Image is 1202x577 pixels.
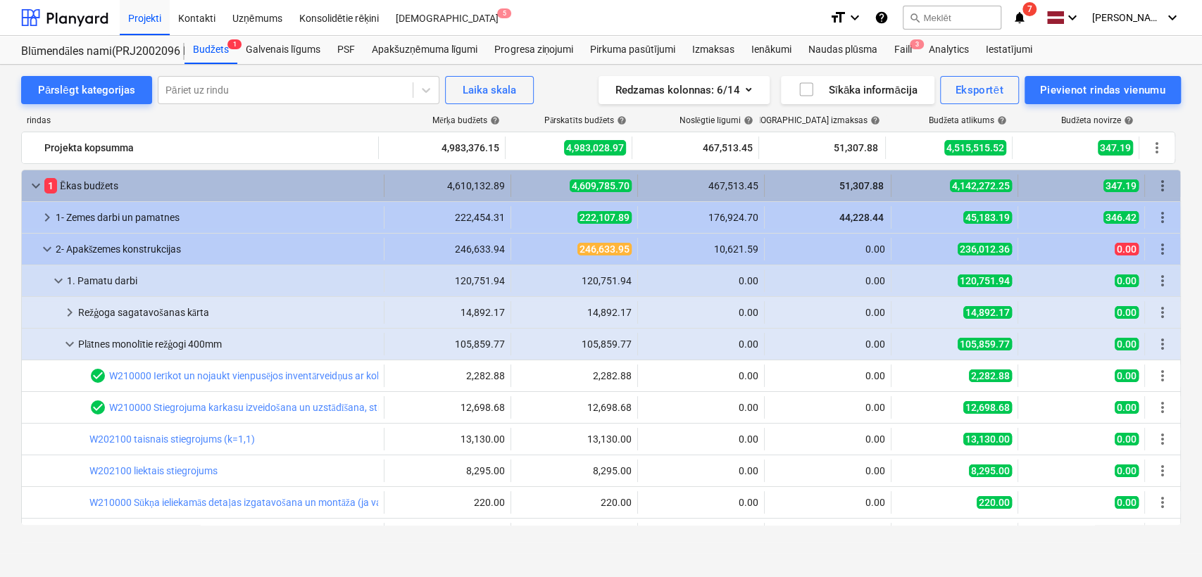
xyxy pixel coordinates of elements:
div: [DEMOGRAPHIC_DATA] izmaksas [741,115,880,126]
div: 8,295.00 [390,465,505,476]
a: PSF [329,36,363,64]
a: W210000 Stiegrojuma karkasu izveidošana un uzstādīšana, stiegras savienojot ar stiepli (pēc spec.) [109,402,539,413]
span: help [868,115,880,125]
span: 0.00 [1115,369,1139,382]
span: 0.00 [1115,401,1139,414]
span: 347.19 [1103,179,1139,192]
span: 7 [1022,2,1037,16]
span: Vairāk darbību [1154,399,1171,416]
span: 346.42 [1103,211,1139,224]
span: Vairāk darbību [1154,462,1171,479]
div: Mērķa budžets [432,115,500,126]
div: 0.00 [644,275,758,286]
a: Analytics [920,36,977,64]
div: Eksportēt [956,81,1003,99]
span: keyboard_arrow_down [50,272,67,289]
div: Chat Widget [1132,509,1202,577]
span: 4,515,515.52 [944,140,1006,156]
div: 105,859.77 [390,338,505,350]
div: Budžeta atlikums [929,115,1007,126]
i: keyboard_arrow_down [846,9,863,26]
span: 4,142,272.25 [950,179,1012,192]
div: 1. Pamatu darbi [67,270,378,292]
span: search [909,12,920,23]
span: 14,892.17 [963,306,1012,319]
div: Pievienot rindas vienumu [1040,81,1165,99]
div: 14,892.17 [390,307,505,318]
div: 8,295.00 [517,465,632,476]
div: 4,983,376.15 [384,137,499,159]
span: 0.00 [1115,274,1139,287]
div: 120,751.94 [390,275,505,286]
div: 10,621.59 [644,243,758,255]
span: keyboard_arrow_down [61,336,78,353]
span: 222,107.89 [577,211,632,224]
a: Galvenais līgums [237,36,329,64]
span: Vairāk darbību [1154,367,1171,384]
span: 13,130.00 [963,433,1012,445]
div: 12,698.68 [390,402,505,413]
a: Ienākumi [743,36,800,64]
span: help [614,115,627,125]
button: Redzamas kolonnas:6/14 [599,76,770,104]
div: 12,698.68 [517,402,632,413]
div: 0.00 [770,338,885,350]
div: 0.00 [644,497,758,508]
div: 0.00 [770,497,885,508]
span: Vairāk darbību [1148,139,1165,156]
span: 5 [497,8,511,18]
div: Redzamas kolonnas : 6/14 [615,81,753,99]
span: 4,609,785.70 [570,179,632,192]
div: Iestatījumi [977,36,1040,64]
div: 120,751.94 [517,275,632,286]
span: 51,307.88 [838,180,885,191]
a: Faili3 [885,36,920,64]
div: 4,610,132.89 [390,180,505,191]
div: Pārskatīts budžets [544,115,627,126]
span: 2,282.88 [969,369,1012,382]
a: W210000 Sūkņa ieliekamās detaļas izgatavošana un montāža (ja vajag) [89,497,399,508]
div: Projekta kopsumma [44,137,373,159]
div: 246,633.94 [390,243,505,255]
span: 3 [910,39,924,49]
div: Laika skala [463,81,516,99]
div: Naudas plūsma [800,36,886,64]
button: Laika skala [445,76,534,104]
span: 51,307.88 [832,141,879,155]
div: 467,513.45 [644,180,758,191]
i: notifications [1013,9,1027,26]
a: Pirkuma pasūtījumi [582,36,684,64]
span: 347.19 [1098,140,1133,156]
div: Blūmendāles nami(PRJ2002096 Prūšu 3 kārta) - 2601984 [21,44,168,59]
div: 2- Apakšzemes konstrukcijas [56,238,378,260]
div: 0.00 [770,465,885,476]
div: 0.00 [770,402,885,413]
span: Vairāk darbību [1154,336,1171,353]
button: Pievienot rindas vienumu [1025,76,1181,104]
button: Eksportēt [940,76,1019,104]
span: 1 [227,39,242,49]
div: 13,130.00 [517,433,632,445]
div: 0.00 [644,370,758,381]
button: Pārslēgt kategorijas [21,76,152,104]
span: keyboard_arrow_down [39,241,56,258]
div: Budžets [184,36,237,64]
span: Vairāk darbību [1154,241,1171,258]
div: Sīkāka informācija [798,81,918,99]
span: 105,859.77 [958,338,1012,350]
div: 14,892.17 [517,307,632,318]
span: 0.00 [1115,338,1139,350]
div: 0.00 [644,465,758,476]
div: 0.00 [644,338,758,350]
i: format_size [829,9,846,26]
div: 0.00 [770,433,885,445]
div: 2,282.88 [390,370,505,381]
button: Sīkāka informācija [781,76,934,104]
a: Progresa ziņojumi [486,36,582,64]
div: 105,859.77 [517,338,632,350]
div: Izmaksas [684,36,743,64]
span: 4,983,028.97 [564,140,626,156]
